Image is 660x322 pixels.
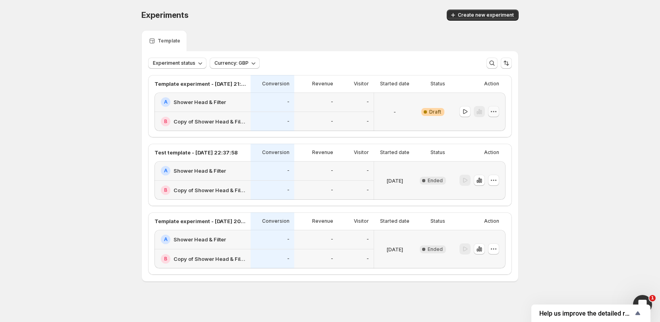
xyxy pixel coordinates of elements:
p: Revenue [312,218,333,224]
p: - [367,256,369,262]
p: Action [484,149,499,156]
span: Experiment status [153,60,195,66]
p: Visitor [354,81,369,87]
p: - [331,256,333,262]
p: - [331,187,333,193]
p: [DATE] [386,245,403,253]
span: Help us improve the detailed report for A/B campaigns [539,310,633,317]
h2: Shower Head & Filter [174,167,226,175]
h2: Copy of Shower Head & Filter [174,186,246,194]
h2: B [164,187,167,193]
p: - [287,256,289,262]
p: Template experiment - [DATE] 20:43:14 [154,217,246,225]
h2: A [164,236,168,243]
h2: Shower Head & Filter [174,98,226,106]
p: [DATE] [386,177,403,185]
span: Create new experiment [458,12,514,18]
button: Create new experiment [447,10,519,21]
h2: B [164,256,167,262]
span: Ended [428,246,443,253]
p: Conversion [262,149,289,156]
h2: A [164,168,168,174]
p: Visitor [354,218,369,224]
button: Experiment status [148,58,206,69]
p: Template experiment - [DATE] 21:38:37 [154,80,246,88]
button: Currency: GBP [210,58,260,69]
p: - [287,118,289,125]
p: Started date [380,81,409,87]
button: Show survey - Help us improve the detailed report for A/B campaigns [539,309,643,318]
span: Experiments [141,10,189,20]
p: - [331,236,333,243]
span: Draft [429,109,441,115]
p: - [287,187,289,193]
p: Visitor [354,149,369,156]
iframe: Intercom live chat [633,295,652,314]
button: Sort the results [501,58,512,69]
p: Test template - [DATE] 22:37:58 [154,148,238,156]
p: Action [484,81,499,87]
span: Currency: GBP [214,60,249,66]
p: - [287,99,289,105]
p: Revenue [312,81,333,87]
h2: Copy of Shower Head & Filter [174,255,246,263]
p: - [287,168,289,174]
p: - [367,118,369,125]
p: Status [430,81,445,87]
p: Conversion [262,218,289,224]
p: Template [158,38,180,44]
h2: Copy of Shower Head & Filter [174,118,246,125]
p: - [331,118,333,125]
p: - [331,99,333,105]
p: - [367,168,369,174]
p: - [287,236,289,243]
p: Action [484,218,499,224]
h2: B [164,118,167,125]
p: - [367,99,369,105]
p: Started date [380,149,409,156]
p: - [367,236,369,243]
p: - [394,108,396,116]
p: Conversion [262,81,289,87]
p: - [331,168,333,174]
p: Started date [380,218,409,224]
p: Status [430,218,445,224]
h2: A [164,99,168,105]
h2: Shower Head & Filter [174,235,226,243]
span: 1 [649,295,656,301]
p: - [367,187,369,193]
p: Revenue [312,149,333,156]
p: Status [430,149,445,156]
span: Ended [428,177,443,184]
